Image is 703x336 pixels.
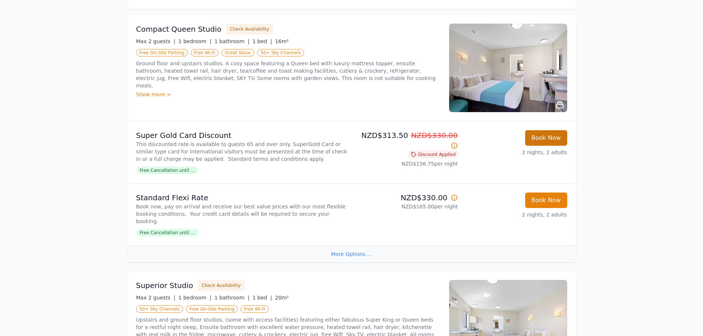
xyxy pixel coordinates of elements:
[464,211,567,218] p: 2 nights, 2 adults
[136,229,199,236] span: Free Cancellation until ...
[355,130,458,151] p: NZD$313.50
[178,295,211,301] span: 1 bedroom |
[136,167,199,174] span: Free Cancellation until ...
[191,49,219,56] span: Free Wi-Fi
[186,305,238,313] span: Free On-Site Parking
[136,295,176,301] span: Max 2 guests |
[257,49,304,56] span: 50+ Sky Channels
[136,38,176,44] span: Max 2 guests |
[355,193,458,203] p: NZD$330.00
[214,38,249,44] span: 1 bathroom |
[525,193,567,208] button: Book Now
[221,49,254,56] span: Great Value
[136,280,193,291] h3: Superior Studio
[355,160,458,167] p: NZD$156.75 per night
[136,24,222,34] h3: Compact Queen Studio
[275,295,289,301] span: 20m²
[275,38,289,44] span: 16m²
[409,151,458,158] span: Discount Applied
[127,246,576,262] div: More Options ...
[197,280,245,291] button: Check Availability
[241,305,269,313] span: Free Wi-Fi
[136,193,349,203] p: Standard Flexi Rate
[226,24,273,35] button: Check Availability
[136,141,349,163] p: This discounted rate is available to guests 65 and over only. SuperGold Card or similar type card...
[252,38,272,44] span: 1 bed |
[136,130,349,141] p: Super Gold Card Discount
[136,49,188,56] span: Free On-Site Parking
[411,131,458,140] span: NZD$330.00
[178,38,211,44] span: 1 bedroom |
[525,130,567,146] button: Book Now
[214,295,249,301] span: 1 bathroom |
[136,91,440,98] div: Show more >
[136,305,183,313] span: 50+ Sky Channels
[355,203,458,210] p: NZD$165.00 per night
[136,60,440,89] p: Ground floor and upstairs studios. A cosy space featuring a Queen bed with luxury mattress topper...
[136,203,349,225] p: Book now, pay on arrival and receive our best value prices with our most flexible booking conditi...
[464,149,567,156] p: 2 nights, 2 adults
[252,295,272,301] span: 1 bed |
